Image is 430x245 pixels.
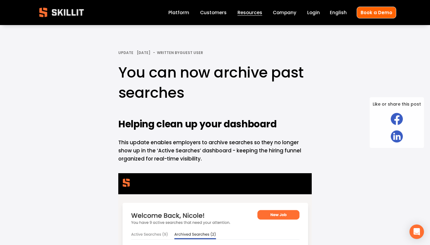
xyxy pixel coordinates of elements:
span: Resources [237,9,262,16]
a: Update [118,50,133,55]
a: Guest User [180,50,203,55]
img: Skillit [34,3,89,21]
a: Company [273,8,296,17]
div: Written By [157,51,203,55]
img: LinkedIn [391,130,403,142]
a: folder dropdown [237,8,262,17]
a: Platform [168,8,189,17]
a: Login [307,8,320,17]
span: [DATE] [137,50,150,55]
span: English [330,9,347,16]
a: Customers [200,8,227,17]
a: Book a Demo [357,7,396,18]
h1: You can now archive past searches [118,62,312,103]
span: Like or share this post [373,100,421,108]
div: Open Intercom Messenger [409,224,424,239]
img: Facebook [391,113,403,125]
strong: Helping clean up your dashboard [118,117,276,133]
span: This update enables employers to archive searches so they no longer show up in the ‘Active Search... [118,139,302,162]
div: language picker [330,8,347,17]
